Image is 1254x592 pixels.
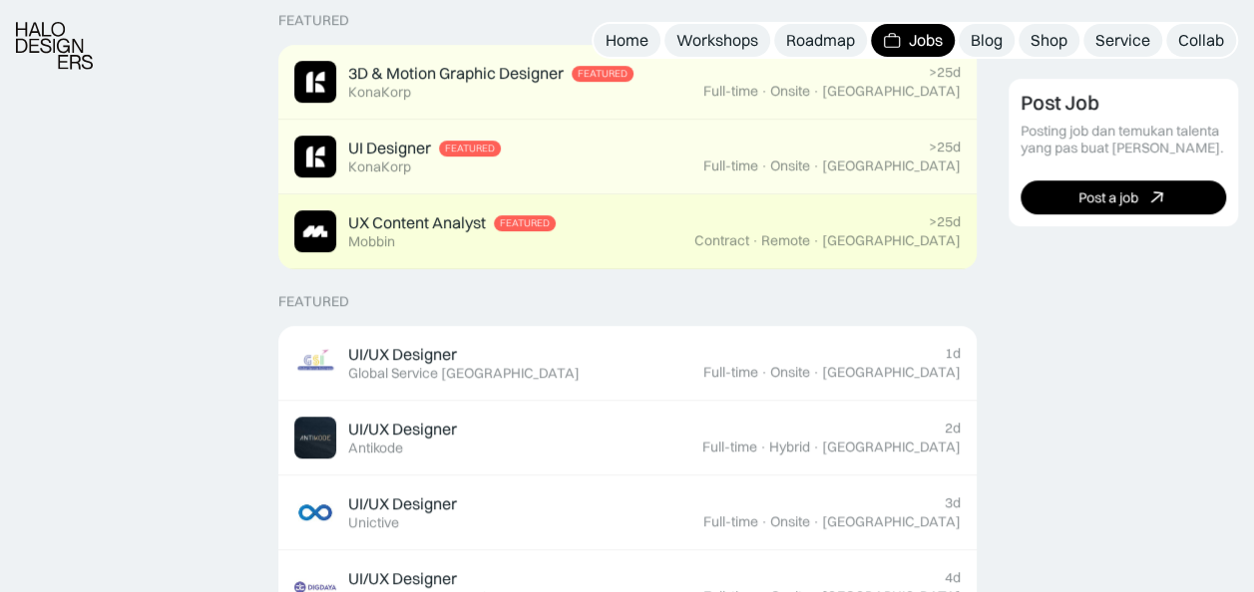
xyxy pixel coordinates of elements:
[294,417,336,458] img: Job Image
[812,232,820,249] div: ·
[278,401,977,475] a: Job ImageUI/UX DesignerAntikode2dFull-time·Hybrid·[GEOGRAPHIC_DATA]
[348,138,431,158] div: UI Designer
[871,24,955,57] a: Jobs
[294,210,336,252] img: Job Image
[769,439,810,455] div: Hybrid
[278,45,977,120] a: Job Image3D & Motion Graphic DesignerFeaturedKonaKorp>25dFull-time·Onsite·[GEOGRAPHIC_DATA]
[1095,30,1150,51] div: Service
[812,83,820,100] div: ·
[294,136,336,177] img: Job Image
[445,143,495,154] div: Featured
[770,513,810,530] div: Onsite
[1021,124,1227,157] div: Posting job dan temukan talenta yang pas buat [PERSON_NAME].
[1166,24,1236,57] a: Collab
[348,158,411,175] div: KonaKorp
[945,420,961,437] div: 2d
[760,364,768,381] div: ·
[278,293,349,310] div: Featured
[760,83,768,100] div: ·
[822,364,961,381] div: [GEOGRAPHIC_DATA]
[971,30,1003,51] div: Blog
[294,61,336,103] img: Job Image
[606,30,648,51] div: Home
[822,232,961,249] div: [GEOGRAPHIC_DATA]
[909,30,943,51] div: Jobs
[770,83,810,100] div: Onsite
[945,569,961,586] div: 4d
[812,157,820,174] div: ·
[1078,189,1138,206] div: Post a job
[294,342,336,384] img: Job Image
[500,217,550,229] div: Featured
[1021,181,1227,215] a: Post a job
[770,157,810,174] div: Onsite
[348,63,564,84] div: 3D & Motion Graphic Designer
[348,440,403,456] div: Antikode
[348,568,457,589] div: UI/UX Designer
[822,513,961,530] div: [GEOGRAPHIC_DATA]
[1083,24,1162,57] a: Service
[1021,92,1099,116] div: Post Job
[702,439,757,455] div: Full-time
[594,24,660,57] a: Home
[812,364,820,381] div: ·
[812,513,820,530] div: ·
[278,194,977,269] a: Job ImageUX Content AnalystFeaturedMobbin>25dContract·Remote·[GEOGRAPHIC_DATA]
[929,213,961,230] div: >25d
[348,365,580,382] div: Global Service [GEOGRAPHIC_DATA]
[760,157,768,174] div: ·
[945,494,961,511] div: 3d
[945,345,961,362] div: 1d
[703,513,758,530] div: Full-time
[1031,30,1067,51] div: Shop
[822,157,961,174] div: [GEOGRAPHIC_DATA]
[759,439,767,455] div: ·
[278,475,977,550] a: Job ImageUI/UX DesignerUnictive3dFull-time·Onsite·[GEOGRAPHIC_DATA]
[703,83,758,100] div: Full-time
[348,419,457,440] div: UI/UX Designer
[1019,24,1079,57] a: Shop
[348,514,399,531] div: Unictive
[760,513,768,530] div: ·
[959,24,1015,57] a: Blog
[348,344,457,365] div: UI/UX Designer
[278,12,349,29] div: Featured
[676,30,758,51] div: Workshops
[348,212,486,233] div: UX Content Analyst
[703,157,758,174] div: Full-time
[703,364,758,381] div: Full-time
[774,24,867,57] a: Roadmap
[1178,30,1224,51] div: Collab
[929,64,961,81] div: >25d
[278,120,977,194] a: Job ImageUI DesignerFeaturedKonaKorp>25dFull-time·Onsite·[GEOGRAPHIC_DATA]
[278,326,977,401] a: Job ImageUI/UX DesignerGlobal Service [GEOGRAPHIC_DATA]1dFull-time·Onsite·[GEOGRAPHIC_DATA]
[770,364,810,381] div: Onsite
[812,439,820,455] div: ·
[786,30,855,51] div: Roadmap
[761,232,810,249] div: Remote
[822,83,961,100] div: [GEOGRAPHIC_DATA]
[664,24,770,57] a: Workshops
[348,84,411,101] div: KonaKorp
[751,232,759,249] div: ·
[578,68,627,80] div: Featured
[822,439,961,455] div: [GEOGRAPHIC_DATA]
[348,493,457,514] div: UI/UX Designer
[694,232,749,249] div: Contract
[294,491,336,533] img: Job Image
[929,139,961,155] div: >25d
[348,233,395,250] div: Mobbin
